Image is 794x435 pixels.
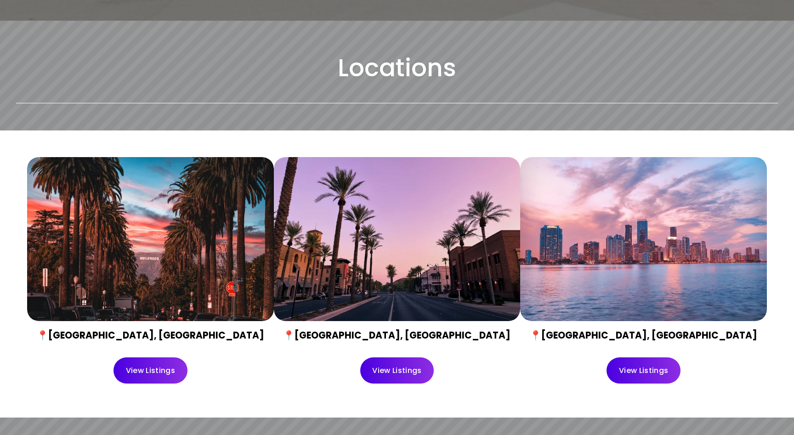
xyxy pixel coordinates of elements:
[37,329,264,342] strong: 📍[GEOGRAPHIC_DATA], [GEOGRAPHIC_DATA]
[113,357,187,384] a: View Listings
[283,329,510,342] strong: 📍[GEOGRAPHIC_DATA], [GEOGRAPHIC_DATA]
[16,52,778,84] h2: Locations
[607,357,681,384] a: View Listings
[530,329,757,342] strong: 📍[GEOGRAPHIC_DATA], [GEOGRAPHIC_DATA]
[360,357,434,384] a: View Listings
